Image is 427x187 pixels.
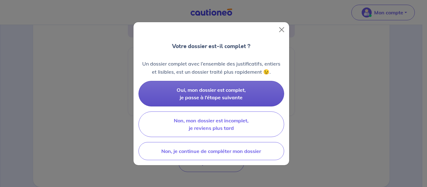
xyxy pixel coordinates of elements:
[138,60,284,76] p: Un dossier complet avec l’ensemble des justificatifs, entiers et lisibles, est un dossier traité ...
[138,81,284,106] button: Oui, mon dossier est complet, je passe à l’étape suivante
[138,142,284,160] button: Non, je continue de compléter mon dossier
[161,148,261,154] span: Non, je continue de compléter mon dossier
[277,25,287,35] button: Close
[172,42,250,50] p: Votre dossier est-il complet ?
[138,111,284,137] button: Non, mon dossier est incomplet, je reviens plus tard
[174,117,249,131] span: Non, mon dossier est incomplet, je reviens plus tard
[177,87,246,101] span: Oui, mon dossier est complet, je passe à l’étape suivante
